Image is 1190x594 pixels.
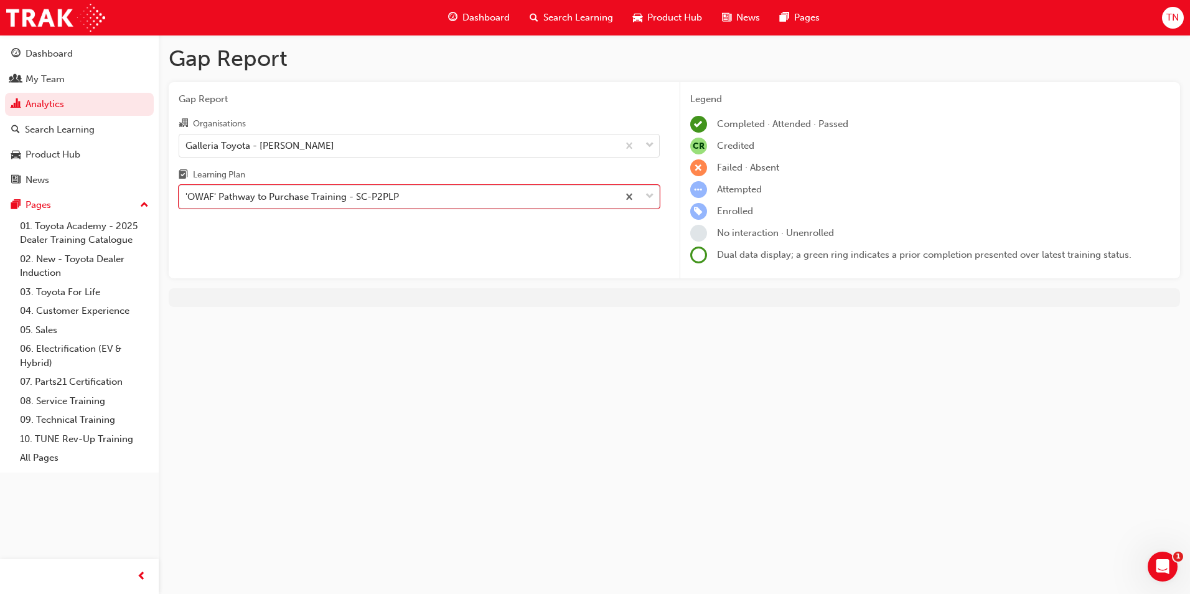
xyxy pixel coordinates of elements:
[1173,552,1183,562] span: 1
[11,74,21,85] span: people-icon
[623,5,712,31] a: car-iconProduct Hub
[193,118,246,130] div: Organisations
[179,118,188,130] span: organisation-icon
[690,138,707,154] span: null-icon
[15,339,154,372] a: 06. Electrification (EV & Hybrid)
[179,170,188,181] span: learningplan-icon
[5,42,154,65] a: Dashboard
[448,10,457,26] span: guage-icon
[717,162,779,173] span: Failed · Absent
[717,227,834,238] span: No interaction · Unenrolled
[26,173,49,187] div: News
[717,140,754,151] span: Credited
[15,392,154,411] a: 08. Service Training
[11,175,21,186] span: news-icon
[15,430,154,449] a: 10. TUNE Rev-Up Training
[1166,11,1179,25] span: TN
[5,93,154,116] a: Analytics
[185,190,399,204] div: 'OWAF' Pathway to Purchase Training - SC-P2PLP
[438,5,520,31] a: guage-iconDashboard
[462,11,510,25] span: Dashboard
[11,149,21,161] span: car-icon
[26,198,51,212] div: Pages
[645,138,654,154] span: down-icon
[520,5,623,31] a: search-iconSearch Learning
[717,184,762,195] span: Attempted
[5,68,154,91] a: My Team
[780,10,789,26] span: pages-icon
[1148,552,1178,582] iframe: Intercom live chat
[717,118,848,130] span: Completed · Attended · Passed
[15,250,154,283] a: 02. New - Toyota Dealer Induction
[5,118,154,141] a: Search Learning
[15,301,154,321] a: 04. Customer Experience
[690,92,1171,106] div: Legend
[11,49,21,60] span: guage-icon
[633,10,642,26] span: car-icon
[690,181,707,198] span: learningRecordVerb_ATTEMPT-icon
[15,372,154,392] a: 07. Parts21 Certification
[193,169,245,181] div: Learning Plan
[5,194,154,217] button: Pages
[645,189,654,205] span: down-icon
[185,138,334,153] div: Galleria Toyota - [PERSON_NAME]
[1162,7,1184,29] button: TN
[690,159,707,176] span: learningRecordVerb_FAIL-icon
[5,143,154,166] a: Product Hub
[543,11,613,25] span: Search Learning
[11,99,21,110] span: chart-icon
[6,4,105,32] img: Trak
[770,5,830,31] a: pages-iconPages
[15,283,154,302] a: 03. Toyota For Life
[717,249,1131,260] span: Dual data display; a green ring indicates a prior completion presented over latest training status.
[690,225,707,242] span: learningRecordVerb_NONE-icon
[11,125,20,136] span: search-icon
[722,10,731,26] span: news-icon
[140,197,149,214] span: up-icon
[736,11,760,25] span: News
[26,72,65,87] div: My Team
[137,569,146,585] span: prev-icon
[5,169,154,192] a: News
[11,200,21,211] span: pages-icon
[26,47,73,61] div: Dashboard
[169,45,1180,72] h1: Gap Report
[712,5,770,31] a: news-iconNews
[530,10,538,26] span: search-icon
[690,203,707,220] span: learningRecordVerb_ENROLL-icon
[179,92,660,106] span: Gap Report
[5,40,154,194] button: DashboardMy TeamAnalyticsSearch LearningProduct HubNews
[15,321,154,340] a: 05. Sales
[647,11,702,25] span: Product Hub
[717,205,753,217] span: Enrolled
[25,123,95,137] div: Search Learning
[794,11,820,25] span: Pages
[690,116,707,133] span: learningRecordVerb_COMPLETE-icon
[26,148,80,162] div: Product Hub
[15,217,154,250] a: 01. Toyota Academy - 2025 Dealer Training Catalogue
[15,410,154,430] a: 09. Technical Training
[15,448,154,468] a: All Pages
